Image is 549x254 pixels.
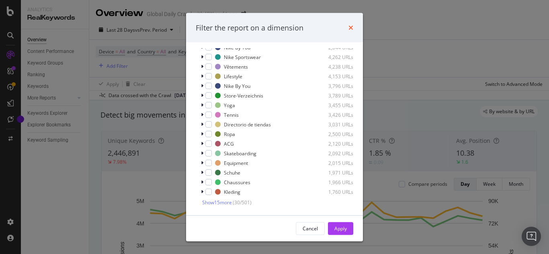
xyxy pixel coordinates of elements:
div: times [348,22,353,33]
div: Schuhe [224,169,240,176]
button: Cancel [296,222,325,235]
div: 3,426 URLs [314,111,353,118]
div: Chaussures [224,179,250,185]
div: Nike By You [224,82,250,89]
button: Apply [328,222,353,235]
div: 1,760 URLs [314,188,353,195]
div: 3,796 URLs [314,82,353,89]
div: modal [186,13,363,241]
div: 3,789 URLs [314,92,353,99]
div: 4,238 URLs [314,63,353,70]
div: Directorio de tiendas [224,121,271,128]
div: 1,971 URLs [314,169,353,176]
div: Store-Verzeichnis [224,92,263,99]
div: Equipment [224,159,248,166]
div: 2,500 URLs [314,130,353,137]
div: 3,455 URLs [314,102,353,108]
div: 2,092 URLs [314,150,353,156]
div: Lifestyle [224,73,242,79]
div: Tennis [224,111,239,118]
div: Ropa [224,130,235,137]
div: Nike Sportswear [224,53,261,60]
div: 2,120 URLs [314,140,353,147]
div: Open Intercom Messenger [522,227,541,246]
div: 4,153 URLs [314,73,353,79]
div: ACG [224,140,234,147]
div: Apply [334,225,347,232]
div: 3,031 URLs [314,121,353,128]
div: Vêtements [224,63,248,70]
span: ( 30 / 501 ) [233,199,252,206]
div: 2,015 URLs [314,159,353,166]
div: Filter the report on a dimension [196,22,303,33]
div: Skateboarding [224,150,256,156]
div: 4,262 URLs [314,53,353,60]
div: Kleding [224,188,240,195]
span: Show 15 more [202,199,232,206]
div: 1,966 URLs [314,179,353,185]
div: Cancel [303,225,318,232]
div: Yoga [224,102,235,108]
